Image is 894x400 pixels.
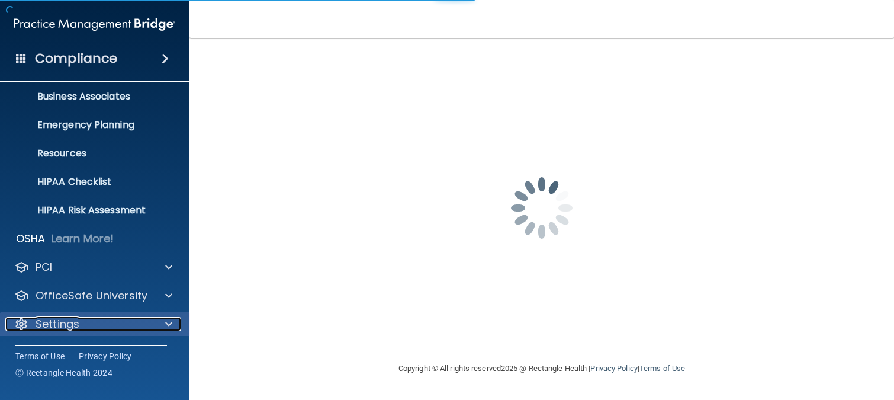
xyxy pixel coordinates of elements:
[15,367,112,379] span: Ⓒ Rectangle Health 2024
[35,50,117,67] h4: Compliance
[8,176,169,188] p: HIPAA Checklist
[639,364,685,373] a: Terms of Use
[52,232,114,246] p: Learn More!
[16,232,46,246] p: OSHA
[14,12,175,36] img: PMB logo
[8,91,169,103] p: Business Associates
[483,149,601,267] img: spinner.e123f6fc.gif
[8,148,169,159] p: Resources
[36,289,147,303] p: OfficeSafe University
[326,350,758,388] div: Copyright © All rights reserved 2025 @ Rectangle Health | |
[79,350,132,362] a: Privacy Policy
[14,317,172,331] a: Settings
[36,317,79,331] p: Settings
[14,260,172,274] a: PCI
[15,350,65,362] a: Terms of Use
[36,260,52,274] p: PCI
[8,204,169,216] p: HIPAA Risk Assessment
[14,289,172,303] a: OfficeSafe University
[8,119,169,131] p: Emergency Planning
[590,364,637,373] a: Privacy Policy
